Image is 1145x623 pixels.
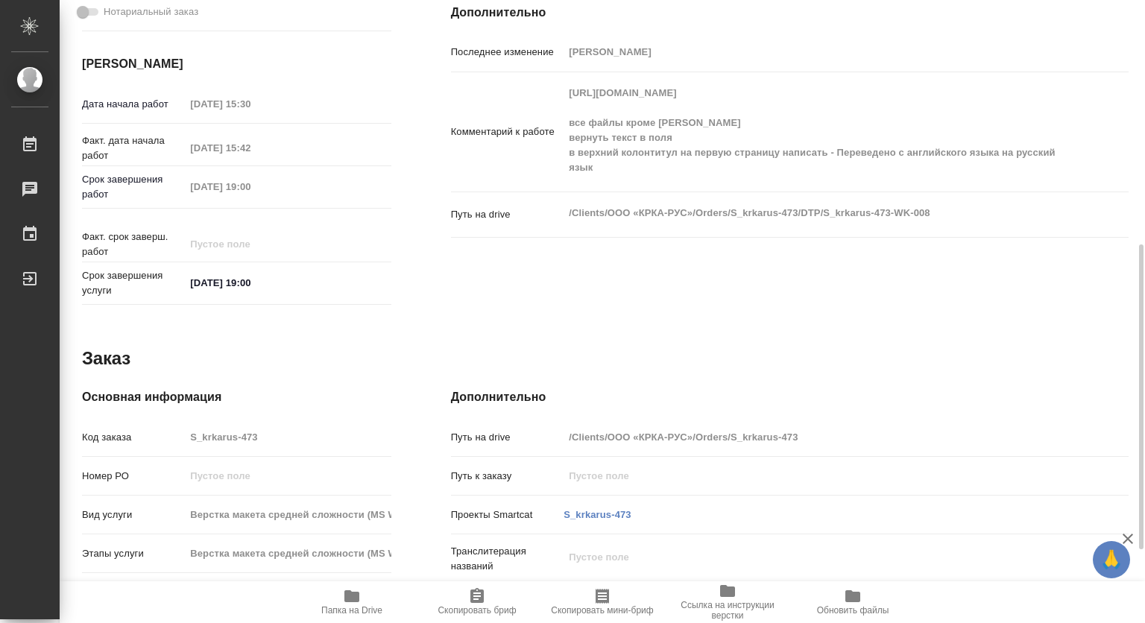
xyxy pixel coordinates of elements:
p: Комментарий к работе [451,124,564,139]
input: Пустое поле [564,41,1072,63]
span: 🙏 [1099,544,1124,575]
input: Пустое поле [185,93,315,115]
textarea: /Clients/ООО «КРКА-РУС»/Orders/S_krkarus-473/DTP/S_krkarus-473-WK-008 [564,200,1072,226]
p: Срок завершения услуги [82,268,185,298]
button: Скопировать мини-бриф [540,581,665,623]
input: Пустое поле [185,233,315,255]
h4: Основная информация [82,388,391,406]
a: S_krkarus-473 [564,509,631,520]
button: Скопировать бриф [414,581,540,623]
input: ✎ Введи что-нибудь [185,272,315,294]
button: Папка на Drive [289,581,414,623]
span: Скопировать мини-бриф [551,605,653,616]
p: Факт. срок заверш. работ [82,230,185,259]
p: Путь на drive [451,430,564,445]
input: Пустое поле [185,543,391,564]
p: Этапы услуги [82,546,185,561]
input: Пустое поле [185,137,315,159]
p: Транслитерация названий [451,544,564,574]
p: Дата начала работ [82,97,185,112]
button: Ссылка на инструкции верстки [665,581,790,623]
h4: [PERSON_NAME] [82,55,391,73]
input: Пустое поле [564,465,1072,487]
span: Папка на Drive [321,605,382,616]
input: Пустое поле [185,465,391,487]
button: Обновить файлы [790,581,915,623]
p: Последнее изменение [451,45,564,60]
input: Пустое поле [185,426,391,448]
p: Код заказа [82,430,185,445]
p: Факт. дата начала работ [82,133,185,163]
p: Номер РО [82,469,185,484]
span: Скопировать бриф [438,605,516,616]
p: Путь к заказу [451,469,564,484]
p: Путь на drive [451,207,564,222]
input: Пустое поле [185,176,315,197]
h2: Заказ [82,347,130,370]
input: Пустое поле [564,426,1072,448]
span: Нотариальный заказ [104,4,198,19]
span: Ссылка на инструкции верстки [674,600,781,621]
input: Пустое поле [185,504,391,525]
p: Проекты Smartcat [451,507,564,522]
h4: Дополнительно [451,4,1129,22]
button: 🙏 [1093,541,1130,578]
p: Вид услуги [82,507,185,522]
p: Срок завершения работ [82,172,185,202]
textarea: [URL][DOMAIN_NAME] все файлы кроме [PERSON_NAME] вернуть текст в поля в верхний колонтитул на пер... [564,80,1072,180]
span: Обновить файлы [817,605,889,616]
h4: Дополнительно [451,388,1129,406]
